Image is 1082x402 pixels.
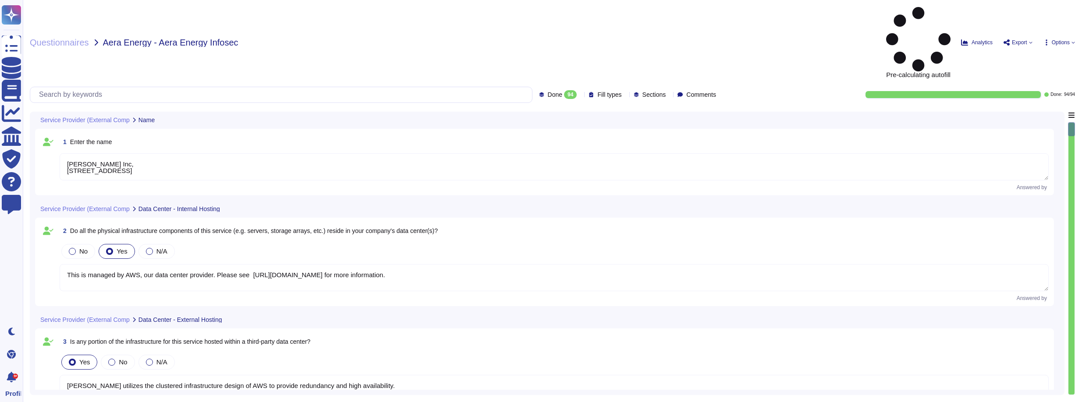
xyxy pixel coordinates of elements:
[60,228,67,234] span: 2
[79,358,90,366] span: Yes
[13,374,18,379] div: 9+
[597,92,621,98] span: Fill types
[138,117,155,123] span: Name
[961,39,993,46] button: Analytics
[642,92,666,98] span: Sections
[60,153,1049,180] textarea: [PERSON_NAME] Inc, [STREET_ADDRESS]
[70,227,438,234] span: Do all the physical infrastructure components of this service (e.g. servers, storage arrays, etc....
[40,117,130,123] span: Service Provider (External Comp
[60,264,1049,291] textarea: This is managed by AWS, our data center provider. Please see [URL][DOMAIN_NAME] for more informat...
[60,139,67,145] span: 1
[138,317,222,323] span: Data Center - External Hosting
[548,92,562,98] span: Done
[103,38,238,47] span: Aera Energy - Aera Energy Infosec
[35,87,532,102] input: Search by keywords
[5,390,21,397] span: Profile
[40,317,130,323] span: Service Provider (External Comp
[686,92,716,98] span: Comments
[156,247,167,255] span: N/A
[564,90,577,99] div: 94
[119,358,127,366] span: No
[138,206,220,212] span: Data Center - Internal Hosting
[1050,92,1062,97] span: Done:
[886,7,951,78] span: Pre-calculating autofill
[1017,296,1047,301] span: Answered by
[1064,92,1075,97] span: 94 / 94
[156,358,167,366] span: N/A
[1052,40,1070,45] span: Options
[30,38,89,47] span: Questionnaires
[60,375,1049,402] textarea: [PERSON_NAME] utilizes the clustered infrastructure design of AWS to provide redundancy and high ...
[1017,185,1047,190] span: Answered by
[40,206,130,212] span: Service Provider (External Comp
[60,339,67,345] span: 3
[70,338,311,345] span: Is any portion of the infrastructure for this service hosted within a third-party data center?
[972,40,993,45] span: Analytics
[79,247,88,255] span: No
[1012,40,1027,45] span: Export
[117,247,127,255] span: Yes
[70,138,112,145] span: Enter the name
